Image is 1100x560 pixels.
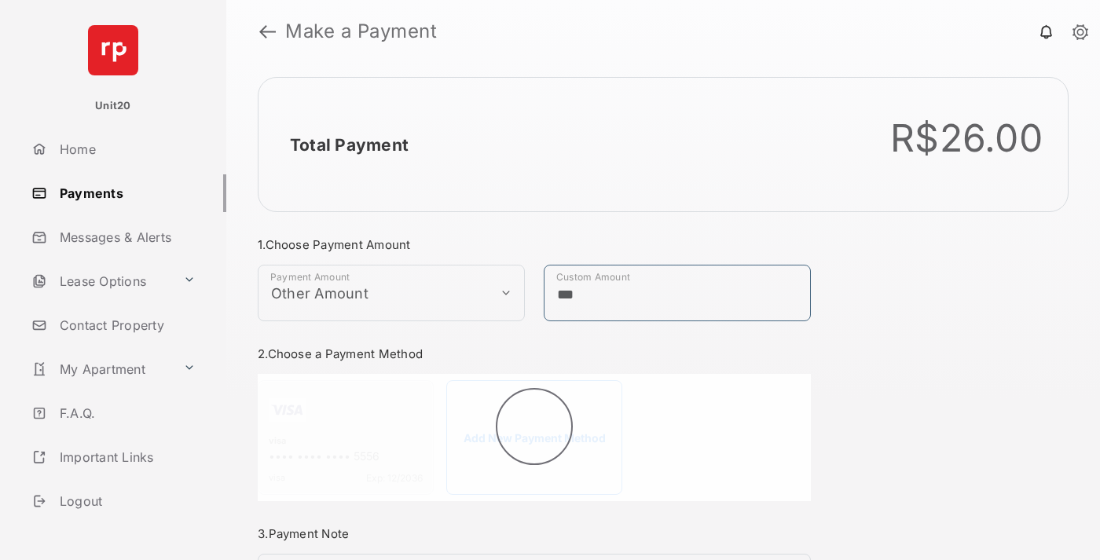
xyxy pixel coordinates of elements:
p: Unit20 [95,98,131,114]
a: Logout [25,482,226,520]
h3: 3. Payment Note [258,526,811,541]
a: Lease Options [25,262,177,300]
h2: Total Payment [290,135,409,155]
a: Important Links [25,438,202,476]
a: Home [25,130,226,168]
a: My Apartment [25,350,177,388]
img: svg+xml;base64,PHN2ZyB4bWxucz0iaHR0cDovL3d3dy53My5vcmcvMjAwMC9zdmciIHdpZHRoPSI2NCIgaGVpZ2h0PSI2NC... [88,25,138,75]
strong: Make a Payment [285,22,437,41]
h3: 2. Choose a Payment Method [258,346,811,361]
a: Contact Property [25,306,226,344]
h3: 1. Choose Payment Amount [258,237,811,252]
a: Payments [25,174,226,212]
a: F.A.Q. [25,394,226,432]
a: Messages & Alerts [25,218,226,256]
div: R$26.00 [890,115,1043,161]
